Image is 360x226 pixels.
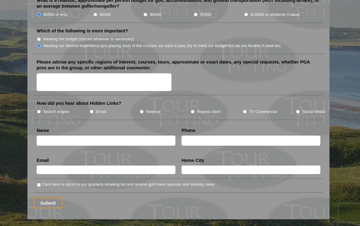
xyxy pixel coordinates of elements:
label: Which of the following is more important? [37,28,128,34]
label: Email [37,157,49,163]
label: Repeat client [197,109,221,115]
label: Phone [182,127,196,133]
label: Meeting our desired experience and playing most of the courses we want to play (try to meet our b... [43,43,281,49]
label: TV Commercial [249,109,277,115]
label: How did you hear about Hidden Links? [37,100,121,106]
label: Search engine [43,109,69,115]
label: Meeting the budget (cut out whatever is necessary) [43,36,134,42]
label: Name [37,127,49,133]
label: $6000 [150,12,161,18]
label: Referral [146,109,160,115]
label: Click here to opt-in to our quarterly emailing list and receive golf travel specials and industry... [42,181,214,188]
label: Email [96,109,106,115]
input: Submit [34,198,63,208]
label: $3500 or less [43,12,67,18]
label: Please advise any specific regions of interest, courses, tours, approximate or exact dates, any s... [37,59,320,71]
label: $5000 [100,12,111,18]
label: Home City [182,157,204,163]
label: Social Media [302,109,325,115]
label: $7000 [200,12,211,18]
label: $10000 or whatever it takes [250,12,300,18]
